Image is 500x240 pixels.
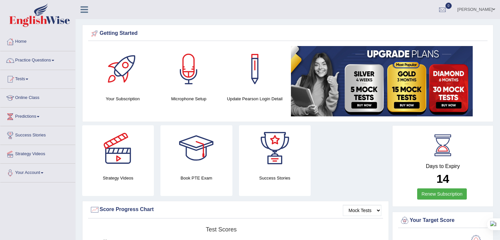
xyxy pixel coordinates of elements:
a: Predictions [0,108,75,124]
a: Home [0,33,75,49]
div: Your Target Score [400,216,486,226]
div: Getting Started [90,29,486,38]
div: Score Progress Chart [90,205,381,215]
a: Tests [0,70,75,86]
h4: Days to Expiry [400,163,486,169]
h4: Strategy Videos [82,175,154,181]
a: Renew Subscription [417,188,467,200]
tspan: Test scores [206,226,237,233]
h4: Book PTE Exam [160,175,232,181]
a: Online Class [0,89,75,105]
h4: Your Subscription [93,95,153,102]
h4: Success Stories [239,175,311,181]
h4: Update Pearson Login Detail [225,95,285,102]
b: 14 [437,172,449,185]
img: small5.jpg [291,46,473,116]
h4: Microphone Setup [159,95,219,102]
a: Success Stories [0,126,75,143]
a: Strategy Videos [0,145,75,161]
span: 0 [445,3,452,9]
a: Your Account [0,164,75,180]
a: Practice Questions [0,51,75,68]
